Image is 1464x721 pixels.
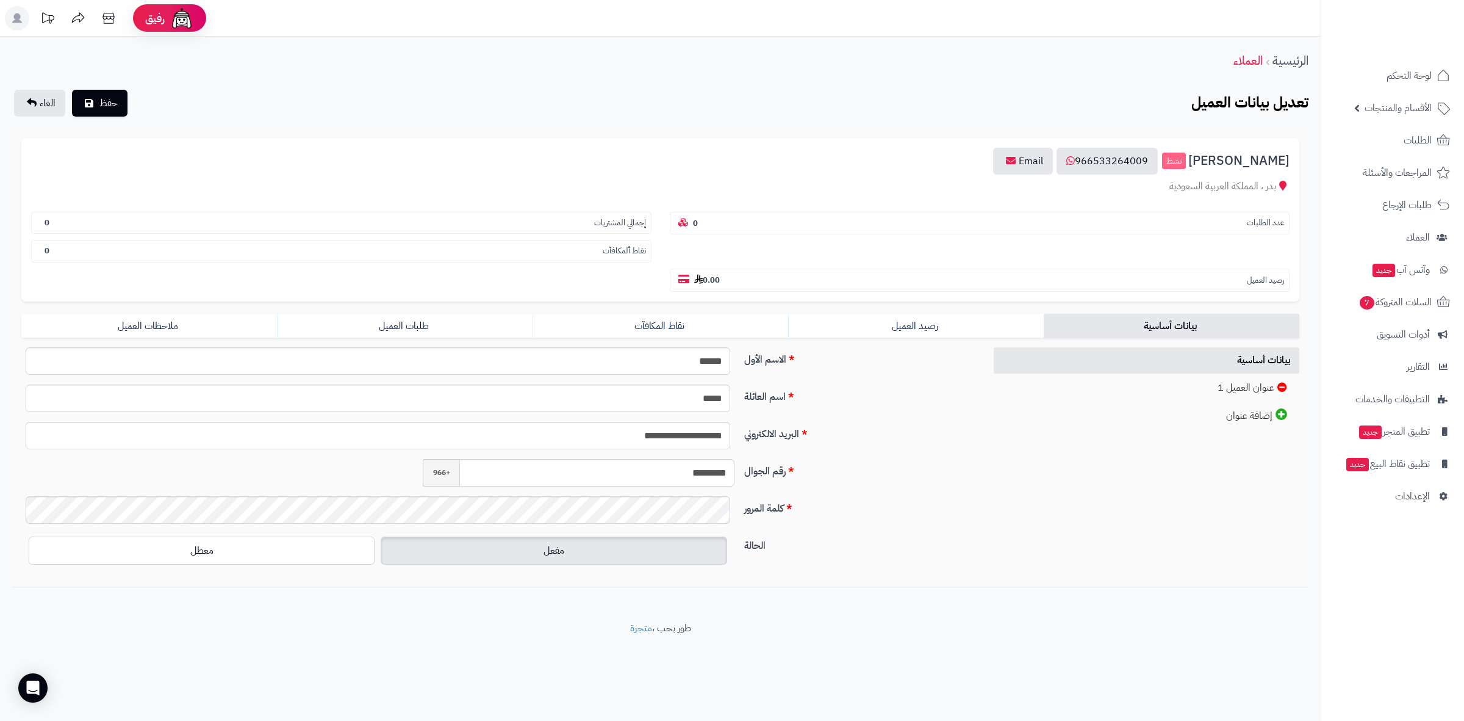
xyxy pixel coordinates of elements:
span: رفيق [145,11,165,26]
a: 966533264009 [1057,148,1158,175]
div: بدر ، المملكة العربية السعودية [31,179,1290,194]
a: رصيد العميل [788,314,1044,338]
img: ai-face.png [170,6,194,31]
small: نقاط ألمكافآت [603,245,646,257]
a: المراجعات والأسئلة [1329,158,1457,187]
label: اسم العائلة [739,385,980,404]
span: جديد [1346,458,1369,471]
span: 7 [1359,295,1375,310]
span: حفظ [99,96,118,111]
a: العملاء [1233,51,1263,70]
span: [PERSON_NAME] [1188,154,1290,168]
b: 0.00 [694,274,720,286]
img: logo-2.png [1381,20,1452,46]
span: أدوات التسويق [1377,326,1430,343]
a: تحديثات المنصة [32,6,63,34]
small: عدد الطلبات [1247,217,1284,229]
label: كلمة المرور [739,496,980,516]
span: الغاء [40,96,56,111]
span: التقارير [1407,358,1430,375]
label: البريد الالكتروني [739,422,980,441]
a: متجرة [630,621,652,636]
a: طلبات العميل [277,314,533,338]
span: جديد [1372,264,1395,277]
b: 0 [45,245,49,256]
span: التطبيقات والخدمات [1355,391,1430,408]
span: الأقسام والمنتجات [1365,100,1432,117]
b: تعديل بيانات العميل [1191,92,1308,114]
span: وآتس آب [1371,261,1430,278]
a: الرئيسية [1272,51,1308,70]
span: السلات المتروكة [1358,294,1432,311]
label: الحالة [739,534,980,553]
button: حفظ [72,90,127,117]
a: وآتس آبجديد [1329,255,1457,284]
a: التقارير [1329,352,1457,382]
a: تطبيق نقاط البيعجديد [1329,449,1457,479]
small: رصيد العميل [1247,275,1284,286]
a: بيانات أساسية [994,347,1299,374]
b: 0 [45,217,49,228]
span: تطبيق نقاط البيع [1345,455,1430,473]
b: 0 [693,217,698,229]
a: السلات المتروكة7 [1329,288,1457,317]
label: الاسم الأول [739,347,980,367]
small: نشط [1162,153,1186,170]
a: ملاحظات العميل [21,314,277,338]
a: أدوات التسويق [1329,320,1457,349]
span: العملاء [1406,229,1430,246]
span: مفعل [544,543,564,558]
a: تطبيق المتجرجديد [1329,417,1457,446]
span: تطبيق المتجر [1358,423,1430,440]
span: الإعدادات [1395,488,1430,505]
a: Email [993,148,1053,175]
span: طلبات الإرجاع [1382,197,1432,214]
span: جديد [1359,426,1382,439]
span: المراجعات والأسئلة [1363,164,1432,181]
a: بيانات أساسية [1044,314,1299,338]
small: إجمالي المشتريات [594,217,646,229]
a: العملاء [1329,223,1457,252]
span: +966 [423,459,459,487]
a: الإعدادات [1329,482,1457,511]
span: لوحة التحكم [1387,67,1432,84]
a: إضافة عنوان [994,402,1299,429]
a: التطبيقات والخدمات [1329,385,1457,414]
span: الطلبات [1404,132,1432,149]
a: لوحة التحكم [1329,61,1457,90]
a: الطلبات [1329,126,1457,155]
a: الغاء [14,90,65,117]
a: عنوان العميل 1 [994,375,1299,401]
label: رقم الجوال [739,459,980,479]
span: معطل [190,543,213,558]
a: طلبات الإرجاع [1329,190,1457,220]
div: Open Intercom Messenger [18,673,48,703]
a: نقاط المكافآت [533,314,788,338]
